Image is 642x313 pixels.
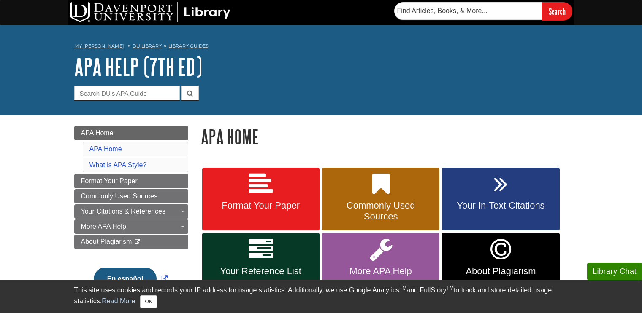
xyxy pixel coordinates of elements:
a: More APA Help [322,233,439,297]
span: Format Your Paper [81,177,138,185]
input: Search DU's APA Guide [74,86,180,100]
a: Format Your Paper [202,168,320,231]
sup: TM [399,285,406,291]
input: Find Articles, Books, & More... [394,2,542,20]
span: About Plagiarism [81,238,132,245]
a: APA Home [89,145,122,152]
button: En español [94,268,157,290]
a: Read More [102,297,135,305]
img: DU Library [70,2,230,22]
span: Format Your Paper [209,200,313,211]
span: Your Citations & References [81,208,165,215]
button: Close [140,295,157,308]
span: More APA Help [81,223,126,230]
i: This link opens in a new window [134,239,141,245]
form: Searches DU Library's articles, books, and more [394,2,572,20]
sup: TM [447,285,454,291]
span: Commonly Used Sources [328,200,433,222]
a: What is APA Style? [89,161,147,169]
a: APA Home [74,126,188,140]
span: Commonly Used Sources [81,193,157,200]
span: About Plagiarism [448,266,553,277]
div: This site uses cookies and records your IP address for usage statistics. Additionally, we use Goo... [74,285,568,308]
h1: APA Home [201,126,568,147]
a: Your In-Text Citations [442,168,559,231]
span: Your In-Text Citations [448,200,553,211]
a: About Plagiarism [74,235,188,249]
span: Your Reference List [209,266,313,277]
a: DU Library [133,43,162,49]
div: Guide Page Menu [74,126,188,305]
a: Library Guides [168,43,209,49]
button: Library Chat [587,263,642,280]
span: APA Home [81,129,114,136]
a: APA Help (7th Ed) [74,54,202,80]
a: Your Reference List [202,233,320,297]
nav: breadcrumb [74,40,568,54]
a: My [PERSON_NAME] [74,43,124,50]
a: Format Your Paper [74,174,188,188]
a: Your Citations & References [74,204,188,219]
a: Link opens in new window [442,233,559,297]
a: Link opens in new window [92,275,170,282]
a: Commonly Used Sources [322,168,439,231]
input: Search [542,2,572,20]
a: More APA Help [74,219,188,234]
a: Commonly Used Sources [74,189,188,203]
span: More APA Help [328,266,433,277]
